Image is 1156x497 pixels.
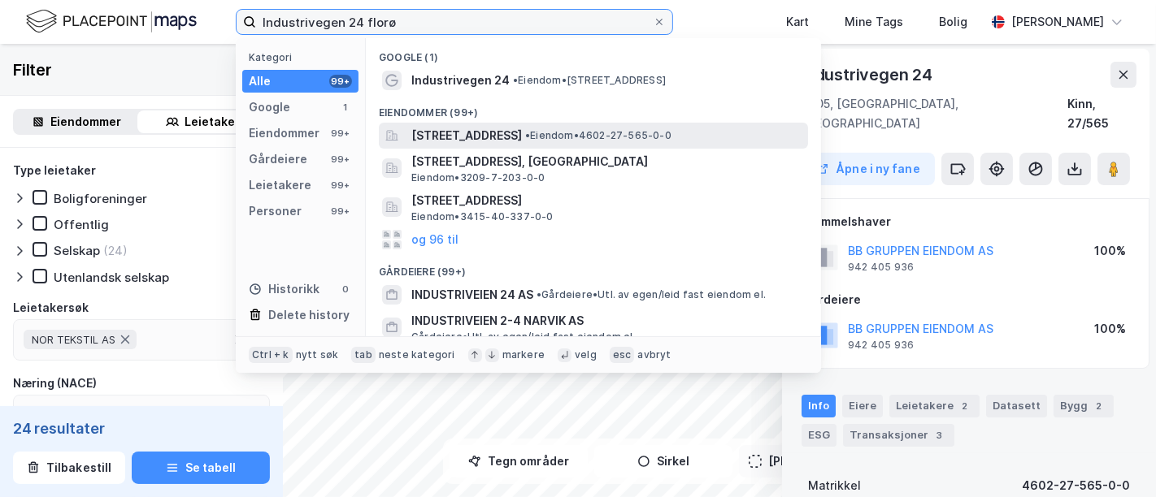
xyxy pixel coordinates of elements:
[256,10,653,34] input: Søk på adresse, matrikkel, gårdeiere, leietakere eller personer
[13,298,89,318] div: Leietakersøk
[525,129,530,141] span: •
[54,217,109,232] div: Offentlig
[932,427,948,443] div: 3
[13,161,96,180] div: Type leietaker
[411,71,510,90] span: Industrivegen 24
[768,452,941,471] div: [PERSON_NAME] til kartutsnitt
[13,374,97,393] div: Næring (NACE)
[366,38,821,67] div: Google (1)
[185,112,248,132] div: Leietakere
[379,348,455,361] div: neste kategori
[843,424,954,447] div: Transaksjoner
[249,123,319,143] div: Eiendommer
[848,261,914,274] div: 942 405 936
[1075,419,1156,497] iframe: Chat Widget
[249,279,319,299] div: Historikk
[411,331,636,344] span: Gårdeiere • Utl. av egen/leid fast eiendom el.
[575,348,597,361] div: velg
[411,230,458,249] button: og 96 til
[802,290,1136,309] div: Gårdeiere
[802,94,1067,133] div: 6905, [GEOGRAPHIC_DATA], [GEOGRAPHIC_DATA]
[366,93,821,123] div: Eiendommer (99+)
[1094,319,1126,339] div: 100%
[249,97,290,117] div: Google
[1094,241,1126,261] div: 100%
[13,57,52,83] div: Filter
[249,51,359,63] div: Kategori
[411,285,533,305] span: INDUSTRIVEIEN 24 AS
[848,339,914,352] div: 942 405 936
[329,179,352,192] div: 99+
[339,283,352,296] div: 0
[1067,94,1136,133] div: Kinn, 27/565
[802,153,935,185] button: Åpne i ny fane
[525,129,671,142] span: Eiendom • 4602-27-565-0-0
[802,395,836,417] div: Info
[802,212,1136,231] div: Hjemmelshaver
[329,127,352,140] div: 99+
[51,112,122,132] div: Eiendommer
[249,149,307,169] div: Gårdeiere
[54,243,100,258] div: Selskap
[450,445,588,478] button: Tegn områder
[842,395,883,417] div: Eiere
[411,126,522,145] span: [STREET_ADDRESS]
[411,171,545,184] span: Eiendom • 3209-7-203-0-0
[411,311,802,331] span: INDUSTRIVEIEN 2-4 NARVIK AS
[889,395,980,417] div: Leietakere
[802,62,936,88] div: Industrivegen 24
[249,347,293,363] div: Ctrl + k
[637,348,671,361] div: avbryt
[54,191,147,206] div: Boligforeninger
[296,348,339,361] div: nytt søk
[1091,398,1107,414] div: 2
[808,476,861,495] div: Matrikkel
[537,288,766,301] span: Gårdeiere • Utl. av egen/leid fast eiendom el.
[411,152,802,171] span: [STREET_ADDRESS], [GEOGRAPHIC_DATA]
[26,7,197,36] img: logo.f888ab2527a4732fd821a326f86c7f29.svg
[249,71,271,91] div: Alle
[249,201,302,221] div: Personer
[610,347,635,363] div: esc
[132,452,270,484] button: Se tabell
[249,175,311,195] div: Leietakere
[13,419,270,439] div: 24 resultater
[513,74,518,86] span: •
[339,101,352,114] div: 1
[537,288,541,300] span: •
[1011,12,1104,32] div: [PERSON_NAME]
[32,333,115,346] span: NOR TEKSTIL AS
[329,153,352,166] div: 99+
[986,395,1047,417] div: Datasett
[502,348,545,361] div: markere
[411,210,554,223] span: Eiendom • 3415-40-337-0-0
[329,75,352,88] div: 99+
[411,191,802,210] span: [STREET_ADDRESS]
[1054,395,1114,417] div: Bygg
[513,74,666,87] span: Eiendom • [STREET_ADDRESS]
[1075,419,1156,497] div: Kontrollprogram for chat
[802,424,837,447] div: ESG
[786,12,809,32] div: Kart
[957,398,973,414] div: 2
[268,305,350,325] div: Delete history
[103,243,128,258] div: (24)
[366,253,821,282] div: Gårdeiere (99+)
[351,347,376,363] div: tab
[845,12,903,32] div: Mine Tags
[594,445,732,478] button: Sirkel
[54,270,169,285] div: Utenlandsk selskap
[939,12,967,32] div: Bolig
[13,452,125,484] button: Tilbakestill
[329,205,352,218] div: 99+
[1022,476,1130,495] div: 4602-27-565-0-0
